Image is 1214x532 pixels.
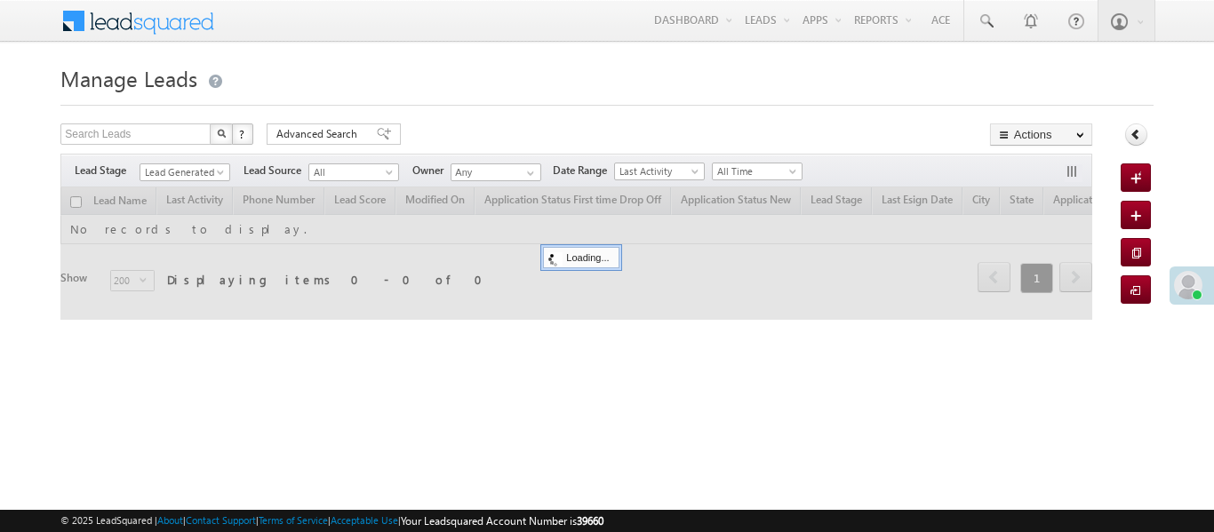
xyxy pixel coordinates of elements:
[543,247,619,268] div: Loading...
[308,163,399,181] a: All
[309,164,394,180] span: All
[990,123,1092,146] button: Actions
[615,163,699,179] span: Last Activity
[517,164,539,182] a: Show All Items
[577,514,603,528] span: 39660
[331,514,398,526] a: Acceptable Use
[451,163,541,181] input: Type to Search
[259,514,328,526] a: Terms of Service
[553,163,614,179] span: Date Range
[712,163,803,180] a: All Time
[276,126,363,142] span: Advanced Search
[713,163,797,179] span: All Time
[60,512,603,529] span: © 2025 LeadSquared | | | | |
[239,126,247,141] span: ?
[232,123,253,145] button: ?
[186,514,256,526] a: Contact Support
[217,129,226,138] img: Search
[140,163,230,181] a: Lead Generated
[412,163,451,179] span: Owner
[140,164,225,180] span: Lead Generated
[157,514,183,526] a: About
[614,163,705,180] a: Last Activity
[244,163,308,179] span: Lead Source
[401,514,603,528] span: Your Leadsquared Account Number is
[60,64,197,92] span: Manage Leads
[75,163,140,179] span: Lead Stage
